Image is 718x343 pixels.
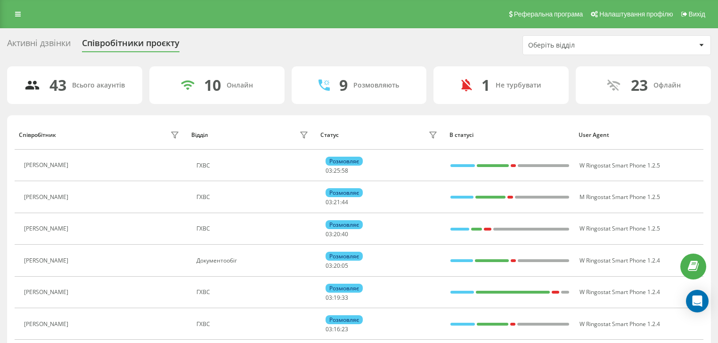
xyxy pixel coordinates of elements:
div: 9 [339,76,348,94]
span: Налаштування профілю [599,10,673,18]
span: 03 [326,294,332,302]
div: [PERSON_NAME] [24,321,71,327]
div: 23 [631,76,648,94]
span: 03 [326,198,332,206]
span: 23 [342,325,348,333]
div: Розмовляють [353,81,399,89]
span: 33 [342,294,348,302]
div: Розмовляє [326,220,363,229]
div: [PERSON_NAME] [24,194,71,200]
span: M Ringostat Smart Phone 1.2.5 [579,193,660,201]
div: 10 [204,76,221,94]
div: [PERSON_NAME] [24,162,71,168]
span: 16 [334,325,340,333]
div: User Agent [579,132,699,138]
div: ГХВС [196,194,311,200]
span: 03 [326,325,332,333]
div: Документообіг [196,257,311,264]
span: 05 [342,262,348,270]
div: Не турбувати [496,81,541,89]
div: ГХВС [196,289,311,295]
span: 20 [334,230,340,238]
div: Open Intercom Messenger [686,290,709,312]
div: Співробітник [19,132,56,138]
div: : : [326,326,348,333]
span: 25 [334,167,340,175]
div: [PERSON_NAME] [24,289,71,295]
div: ГХВС [196,321,311,327]
div: Офлайн [653,81,681,89]
span: 40 [342,230,348,238]
div: В статусі [449,132,570,138]
div: : : [326,295,348,301]
div: 43 [49,76,66,94]
div: Розмовляє [326,157,363,166]
div: Розмовляє [326,188,363,197]
div: Онлайн [227,81,253,89]
span: 19 [334,294,340,302]
span: W Ringostat Smart Phone 1.2.4 [579,256,660,264]
span: 58 [342,167,348,175]
div: Розмовляє [326,284,363,293]
div: Активні дзвінки [7,38,71,53]
span: W Ringostat Smart Phone 1.2.4 [579,320,660,328]
span: 03 [326,262,332,270]
div: Співробітники проєкту [82,38,179,53]
span: 03 [326,167,332,175]
div: 1 [481,76,490,94]
div: Розмовляє [326,315,363,324]
div: [PERSON_NAME] [24,257,71,264]
div: : : [326,263,348,269]
div: : : [326,231,348,238]
div: Всього акаунтів [72,81,125,89]
span: 03 [326,230,332,238]
div: Відділ [191,132,208,138]
span: W Ringostat Smart Phone 1.2.5 [579,161,660,169]
span: Реферальна програма [514,10,583,18]
span: Вихід [689,10,705,18]
div: [PERSON_NAME] [24,225,71,232]
div: ГХВС [196,162,311,169]
div: : : [326,168,348,174]
span: 21 [334,198,340,206]
div: ГХВС [196,225,311,232]
div: Статус [320,132,339,138]
span: 20 [334,262,340,270]
span: W Ringostat Smart Phone 1.2.5 [579,224,660,232]
span: 44 [342,198,348,206]
div: : : [326,199,348,206]
div: Оберіть відділ [528,41,641,49]
div: Розмовляє [326,252,363,261]
span: W Ringostat Smart Phone 1.2.4 [579,288,660,296]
